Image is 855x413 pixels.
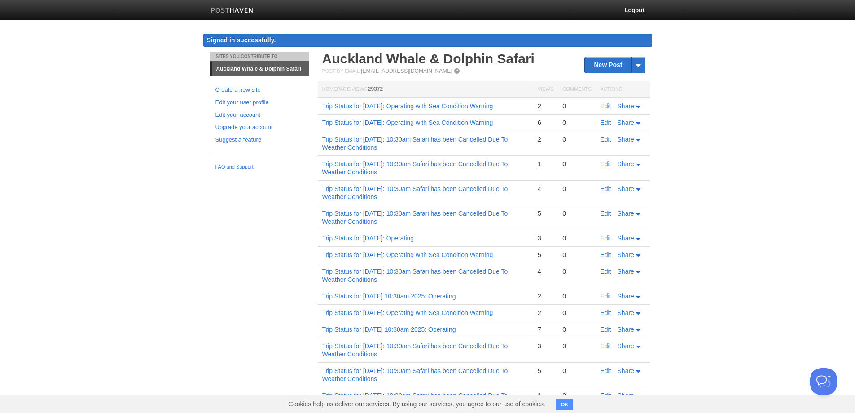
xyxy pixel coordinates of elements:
span: Share [618,235,634,242]
th: Comments [558,81,596,98]
a: Edit [601,309,611,316]
a: Edit [601,210,611,217]
button: OK [556,399,574,410]
div: 1 [538,391,553,400]
span: Post by Email [322,68,360,74]
div: 2 [538,102,553,110]
a: Trip Status for [DATE]: Operating with Sea Condition Warning [322,251,493,258]
a: Trip Status for [DATE]: 10:30am Safari has been Cancelled Due To Weather Conditions [322,210,508,225]
a: Auckland Whale & Dolphin Safari [212,62,309,76]
a: Edit [601,136,611,143]
a: Trip Status for [DATE]: 10:30am Safari has been Cancelled Due To Weather Conditions [322,367,508,382]
a: Trip Status for [DATE]: Operating with Sea Condition Warning [322,309,493,316]
a: Trip Status for [DATE]: Operating with Sea Condition Warning [322,102,493,110]
div: 0 [562,267,591,275]
a: Edit [601,342,611,350]
a: Trip Status for [DATE]: 10:30am Safari has been Cancelled Due To Weather Conditions [322,392,508,407]
th: Homepage Views [318,81,533,98]
a: Edit [601,119,611,126]
div: 5 [538,209,553,218]
a: Edit your user profile [215,98,303,107]
li: Sites You Contribute To [210,52,309,61]
img: Posthaven-bar [211,8,254,14]
a: Upgrade your account [215,123,303,132]
a: Trip Status for [DATE]: 10:30am Safari has been Cancelled Due To Weather Conditions [322,160,508,176]
span: Cookies help us deliver our services. By using our services, you agree to our use of cookies. [280,395,554,413]
span: Share [618,367,634,374]
th: Views [533,81,558,98]
a: Edit [601,160,611,168]
iframe: Help Scout Beacon - Open [810,368,837,395]
div: 3 [538,342,553,350]
div: 5 [538,367,553,375]
a: Trip Status for [DATE]: Operating [322,235,414,242]
span: Share [618,326,634,333]
div: 0 [562,135,591,143]
a: Edit your account [215,111,303,120]
a: Edit [601,235,611,242]
div: 0 [562,185,591,193]
span: Share [618,160,634,168]
div: 0 [562,119,591,127]
div: 0 [562,391,591,400]
a: Edit [601,251,611,258]
a: Suggest a feature [215,135,303,145]
a: Edit [601,392,611,399]
span: 29372 [368,86,383,92]
a: Edit [601,185,611,192]
a: Edit [601,293,611,300]
th: Actions [596,81,650,98]
div: 0 [562,251,591,259]
div: Signed in successfully. [203,34,652,47]
a: Edit [601,102,611,110]
span: Share [618,392,634,399]
div: 0 [562,102,591,110]
span: Share [618,102,634,110]
a: Trip Status for [DATE]: 10:30am Safari has been Cancelled Due To Weather Conditions [322,185,508,200]
a: Edit [601,326,611,333]
div: 0 [562,160,591,168]
div: 4 [538,185,553,193]
a: FAQ and Support [215,163,303,171]
div: 0 [562,325,591,333]
div: 6 [538,119,553,127]
span: Share [618,268,634,275]
a: New Post [585,57,645,73]
a: Trip Status for [DATE]: 10:30am Safari has been Cancelled Due To Weather Conditions [322,342,508,358]
div: 0 [562,234,591,242]
a: Trip Status for [DATE]: 10:30am Safari has been Cancelled Due To Weather Conditions [322,136,508,151]
div: 1 [538,160,553,168]
a: Create a new site [215,85,303,95]
span: Share [618,293,634,300]
a: Trip Status for [DATE]: Operating with Sea Condition Warning [322,119,493,126]
a: Edit [601,367,611,374]
div: 4 [538,267,553,275]
div: 2 [538,135,553,143]
span: Share [618,119,634,126]
a: Edit [601,268,611,275]
div: 7 [538,325,553,333]
div: 0 [562,209,591,218]
div: 0 [562,309,591,317]
div: 2 [538,292,553,300]
span: Share [618,136,634,143]
div: 0 [562,292,591,300]
span: Share [618,342,634,350]
a: Trip Status for [DATE] 10:30am 2025: Operating [322,326,456,333]
a: [EMAIL_ADDRESS][DOMAIN_NAME] [361,68,452,74]
span: Share [618,210,634,217]
span: Share [618,251,634,258]
span: Share [618,185,634,192]
div: 0 [562,367,591,375]
div: 0 [562,342,591,350]
a: Trip Status for [DATE]: 10:30am Safari has been Cancelled Due To Weather Conditions [322,268,508,283]
div: 5 [538,251,553,259]
a: Trip Status for [DATE] 10:30am 2025: Operating [322,293,456,300]
div: 3 [538,234,553,242]
div: 2 [538,309,553,317]
a: Auckland Whale & Dolphin Safari [322,51,535,66]
span: Share [618,309,634,316]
